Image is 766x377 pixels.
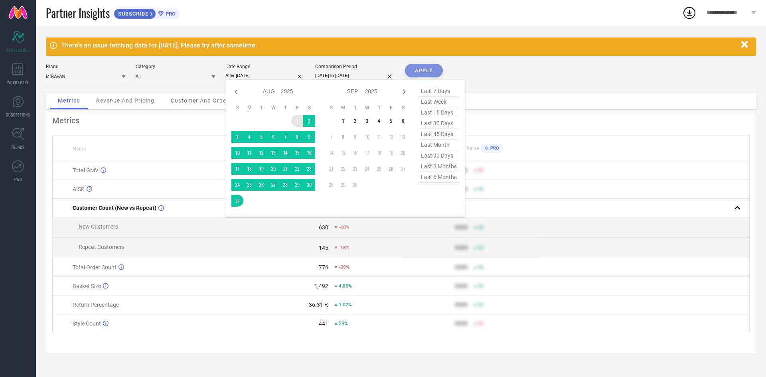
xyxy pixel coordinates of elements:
td: Sat Sep 27 2025 [397,163,409,175]
div: v 4.0.25 [22,13,39,19]
span: Metrics [58,97,80,104]
span: PRO [488,146,499,151]
span: -40% [339,225,349,230]
td: Thu Aug 14 2025 [279,147,291,159]
span: Customer Count (New vs Repeat) [73,205,156,211]
div: 1,492 [314,283,328,289]
td: Fri Aug 01 2025 [291,115,303,127]
span: last 6 months [419,172,459,183]
span: 50 [478,321,484,326]
td: Mon Aug 04 2025 [243,131,255,143]
div: 9999 [455,224,468,231]
td: Sun Aug 03 2025 [231,131,243,143]
div: 630 [319,224,328,231]
a: SUBSCRIBEPRO [114,6,180,19]
th: Thursday [373,105,385,111]
span: SCORECARDS [6,47,30,53]
div: Previous month [231,87,241,97]
td: Thu Aug 21 2025 [279,163,291,175]
div: 441 [319,320,328,327]
div: Domain: [DOMAIN_NAME] [21,21,88,27]
div: 9999 [455,283,468,289]
td: Sat Aug 02 2025 [303,115,315,127]
td: Mon Sep 22 2025 [337,163,349,175]
span: WORKSPACE [7,79,29,85]
td: Mon Sep 08 2025 [337,131,349,143]
th: Wednesday [267,105,279,111]
td: Fri Sep 12 2025 [385,131,397,143]
td: Sun Aug 31 2025 [231,195,243,207]
span: 50 [478,264,484,270]
span: 29% [339,321,348,326]
span: Style Count [73,320,101,327]
span: Return Percentage [73,302,119,308]
td: Sat Aug 16 2025 [303,147,315,159]
span: SUBSCRIBE [114,11,150,17]
td: Wed Sep 10 2025 [361,131,373,143]
span: last 30 days [419,118,459,129]
div: Date Range [225,64,305,69]
td: Fri Sep 05 2025 [385,115,397,127]
td: Tue Sep 02 2025 [349,115,361,127]
span: Basket Size [73,283,101,289]
img: website_grey.svg [13,21,19,27]
td: Wed Sep 24 2025 [361,163,373,175]
span: 50 [478,225,484,230]
span: last 7 days [419,86,459,97]
td: Sun Sep 28 2025 [325,179,337,191]
td: Sat Sep 20 2025 [397,147,409,159]
th: Friday [291,105,303,111]
span: Revenue And Pricing [96,97,154,104]
div: Keywords by Traffic [88,47,134,52]
th: Tuesday [349,105,361,111]
td: Mon Sep 29 2025 [337,179,349,191]
td: Fri Sep 19 2025 [385,147,397,159]
span: last week [419,97,459,107]
div: 145 [319,245,328,251]
th: Tuesday [255,105,267,111]
td: Sun Sep 21 2025 [325,163,337,175]
td: Wed Aug 20 2025 [267,163,279,175]
th: Saturday [303,105,315,111]
div: Metrics [52,116,750,125]
span: TRENDS [11,144,25,150]
img: tab_domain_overview_orange.svg [22,46,28,53]
td: Wed Aug 13 2025 [267,147,279,159]
div: 36.31 % [309,302,328,308]
span: 50 [478,168,484,173]
div: Open download list [682,6,697,20]
td: Tue Aug 26 2025 [255,179,267,191]
span: SUGGESTIONS [6,112,30,118]
span: Total GMV [73,167,99,174]
td: Sun Sep 14 2025 [325,147,337,159]
td: Tue Sep 23 2025 [349,163,361,175]
span: Total Order Count [73,264,116,270]
td: Sat Sep 13 2025 [397,131,409,143]
span: 1.02% [339,302,352,308]
div: There's an issue fetching data for [DATE]. Please try after sometime. [61,41,737,49]
span: 50 [478,283,484,289]
span: Partner Insights [46,5,110,21]
td: Tue Aug 12 2025 [255,147,267,159]
td: Fri Aug 08 2025 [291,131,303,143]
td: Sat Aug 30 2025 [303,179,315,191]
span: -39% [339,264,349,270]
td: Thu Sep 25 2025 [373,163,385,175]
span: last 90 days [419,150,459,161]
td: Mon Aug 25 2025 [243,179,255,191]
td: Thu Sep 04 2025 [373,115,385,127]
td: Tue Sep 16 2025 [349,147,361,159]
div: Category [136,64,215,69]
th: Monday [337,105,349,111]
td: Thu Aug 28 2025 [279,179,291,191]
td: Thu Sep 11 2025 [373,131,385,143]
div: Next month [399,87,409,97]
div: Domain Overview [30,47,71,52]
td: Tue Aug 05 2025 [255,131,267,143]
div: 9999 [455,245,468,251]
td: Sun Aug 17 2025 [231,163,243,175]
td: Sat Aug 23 2025 [303,163,315,175]
span: 50 [478,245,484,251]
th: Sunday [325,105,337,111]
img: logo_orange.svg [13,13,19,19]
